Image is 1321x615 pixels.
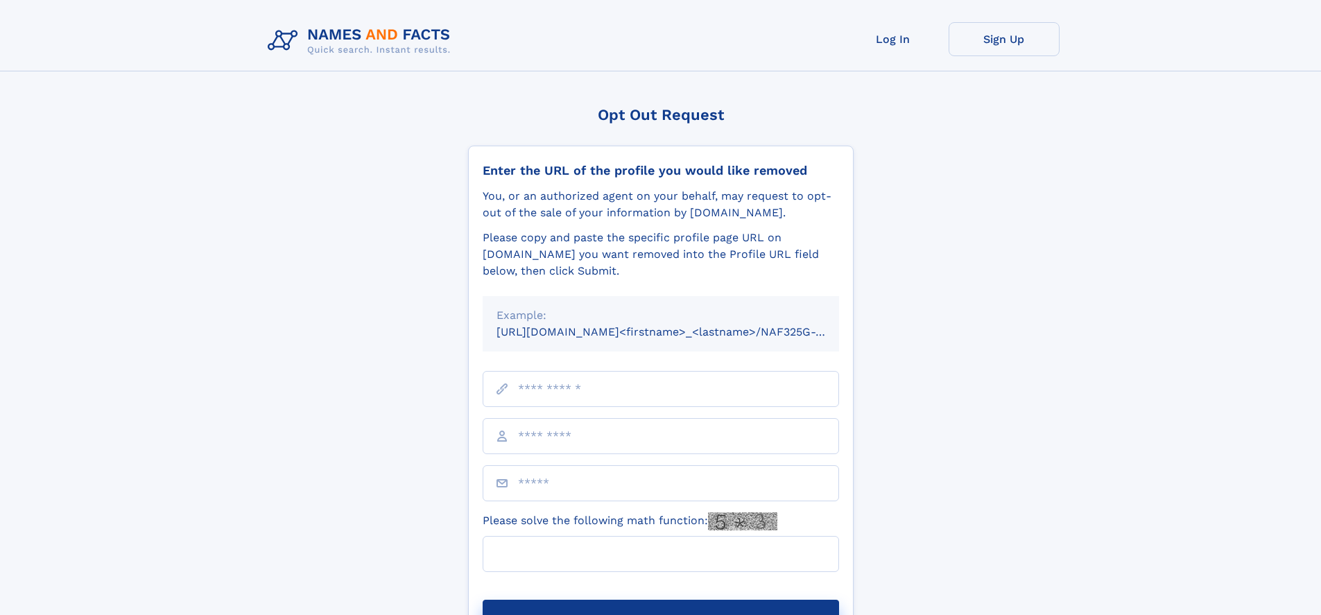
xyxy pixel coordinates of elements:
[497,307,825,324] div: Example:
[483,229,839,279] div: Please copy and paste the specific profile page URL on [DOMAIN_NAME] you want removed into the Pr...
[949,22,1060,56] a: Sign Up
[497,325,865,338] small: [URL][DOMAIN_NAME]<firstname>_<lastname>/NAF325G-xxxxxxxx
[468,106,854,123] div: Opt Out Request
[483,188,839,221] div: You, or an authorized agent on your behalf, may request to opt-out of the sale of your informatio...
[262,22,462,60] img: Logo Names and Facts
[483,512,777,530] label: Please solve the following math function:
[483,163,839,178] div: Enter the URL of the profile you would like removed
[838,22,949,56] a: Log In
